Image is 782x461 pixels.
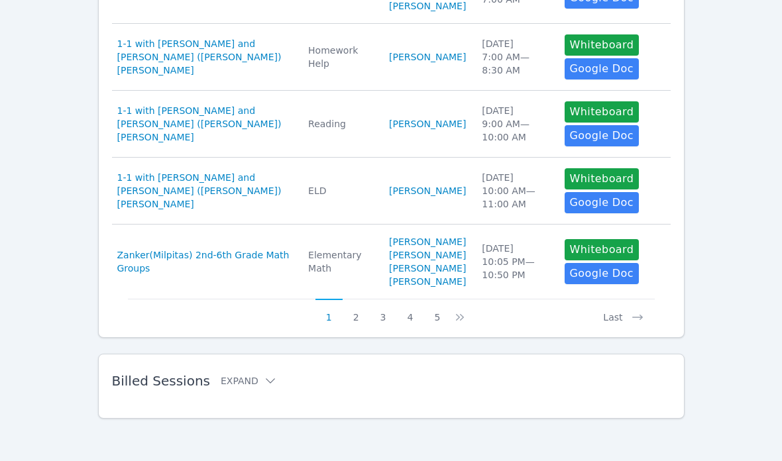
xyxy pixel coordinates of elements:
[565,263,639,284] a: Google Doc
[482,104,548,144] div: [DATE] 9:00 AM — 10:00 AM
[308,117,373,130] div: Reading
[423,299,451,324] button: 5
[389,117,466,130] a: [PERSON_NAME]
[221,374,277,387] button: Expand
[370,299,397,324] button: 3
[389,262,466,275] a: [PERSON_NAME]
[308,44,373,70] div: Homework Help
[389,248,466,262] a: [PERSON_NAME]
[565,192,639,213] a: Google Doc
[112,225,671,299] tr: Zanker(Milpitas) 2nd-6th Grade Math GroupsElementary Math[PERSON_NAME][PERSON_NAME][PERSON_NAME][...
[389,50,466,64] a: [PERSON_NAME]
[482,37,548,77] div: [DATE] 7:00 AM — 8:30 AM
[117,104,293,144] a: 1-1 with [PERSON_NAME] and [PERSON_NAME] ([PERSON_NAME]) [PERSON_NAME]
[592,299,654,324] button: Last
[565,168,640,189] button: Whiteboard
[117,248,293,275] a: Zanker(Milpitas) 2nd-6th Grade Math Groups
[389,184,466,197] a: [PERSON_NAME]
[565,101,640,123] button: Whiteboard
[482,242,548,282] div: [DATE] 10:05 PM — 10:50 PM
[389,275,466,288] a: [PERSON_NAME]
[112,91,671,158] tr: 1-1 with [PERSON_NAME] and [PERSON_NAME] ([PERSON_NAME]) [PERSON_NAME]Reading[PERSON_NAME][DATE]9...
[315,299,343,324] button: 1
[565,125,639,146] a: Google Doc
[308,184,373,197] div: ELD
[117,37,293,77] a: 1-1 with [PERSON_NAME] and [PERSON_NAME] ([PERSON_NAME]) [PERSON_NAME]
[482,171,548,211] div: [DATE] 10:00 AM — 11:00 AM
[117,171,293,211] a: 1-1 with [PERSON_NAME] and [PERSON_NAME] ([PERSON_NAME]) [PERSON_NAME]
[396,299,423,324] button: 4
[308,248,373,275] div: Elementary Math
[389,235,466,248] a: [PERSON_NAME]
[112,24,671,91] tr: 1-1 with [PERSON_NAME] and [PERSON_NAME] ([PERSON_NAME]) [PERSON_NAME]Homework Help[PERSON_NAME][...
[565,34,640,56] button: Whiteboard
[565,58,639,79] a: Google Doc
[565,239,640,260] button: Whiteboard
[112,158,671,225] tr: 1-1 with [PERSON_NAME] and [PERSON_NAME] ([PERSON_NAME]) [PERSON_NAME]ELD[PERSON_NAME][DATE]10:00...
[112,373,210,389] span: Billed Sessions
[343,299,370,324] button: 2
